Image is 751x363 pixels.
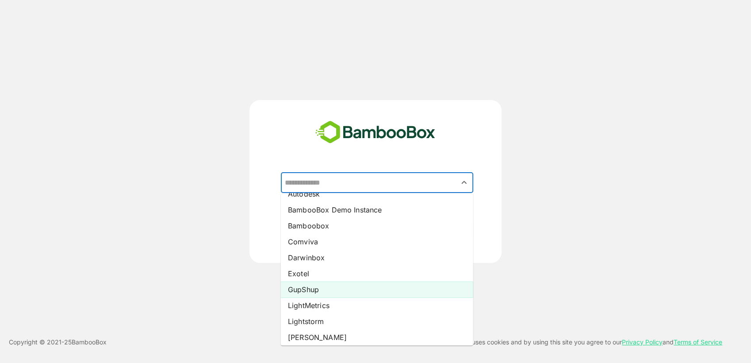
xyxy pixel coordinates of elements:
[281,345,473,361] li: RateGain
[281,329,473,345] li: [PERSON_NAME]
[281,250,473,266] li: Darwinbox
[9,337,107,348] p: Copyright © 2021- 25 BambooBox
[622,338,663,346] a: Privacy Policy
[281,218,473,234] li: Bamboobox
[281,202,473,218] li: BambooBox Demo Instance
[281,234,473,250] li: Comviva
[281,266,473,282] li: Exotel
[310,118,440,147] img: bamboobox
[281,297,473,313] li: LightMetrics
[281,186,473,202] li: Autodesk
[281,313,473,329] li: Lightstorm
[446,337,722,348] p: This site uses cookies and by using this site you agree to our and
[674,338,722,346] a: Terms of Service
[281,282,473,297] li: GupShup
[458,177,470,189] button: Close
